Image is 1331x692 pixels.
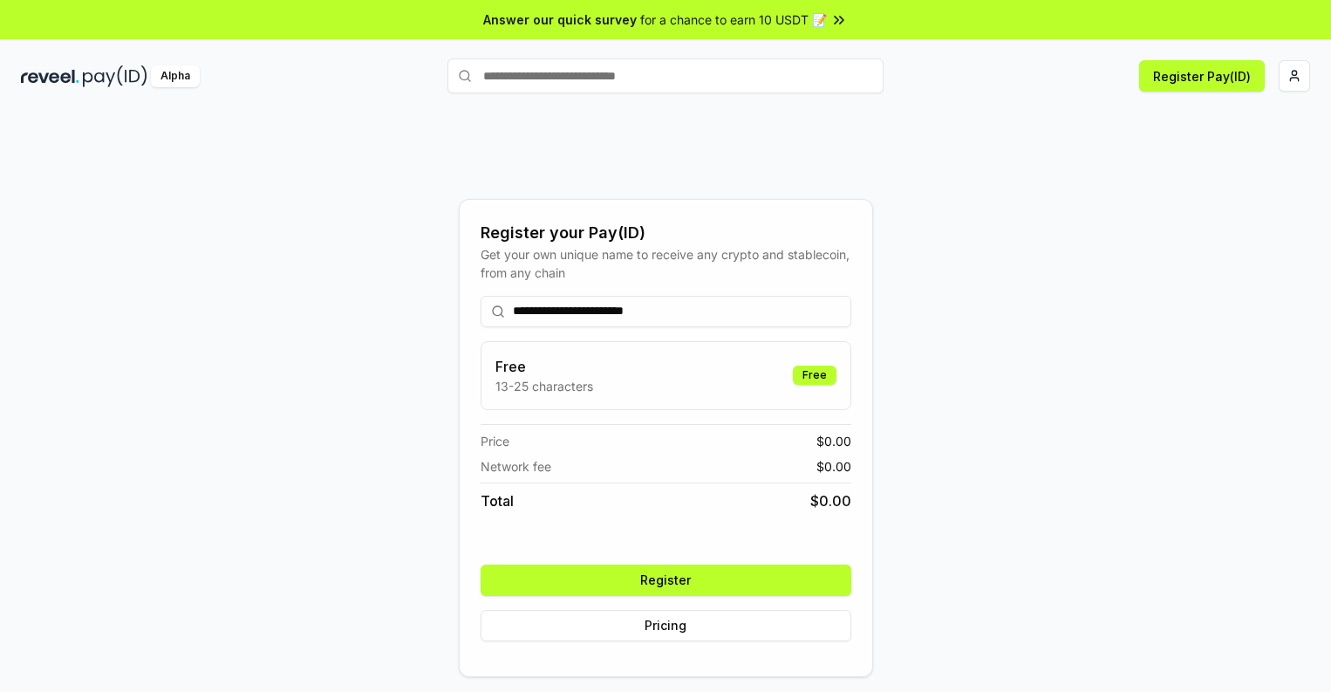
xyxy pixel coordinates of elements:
[481,457,551,476] span: Network fee
[495,356,593,377] h3: Free
[21,65,79,87] img: reveel_dark
[83,65,147,87] img: pay_id
[483,10,637,29] span: Answer our quick survey
[495,377,593,395] p: 13-25 characters
[640,10,827,29] span: for a chance to earn 10 USDT 📝
[481,432,509,450] span: Price
[481,490,514,511] span: Total
[481,565,851,596] button: Register
[1139,60,1265,92] button: Register Pay(ID)
[816,432,851,450] span: $ 0.00
[481,245,851,282] div: Get your own unique name to receive any crypto and stablecoin, from any chain
[151,65,200,87] div: Alpha
[793,366,836,385] div: Free
[816,457,851,476] span: $ 0.00
[810,490,851,511] span: $ 0.00
[481,610,851,641] button: Pricing
[481,221,851,245] div: Register your Pay(ID)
